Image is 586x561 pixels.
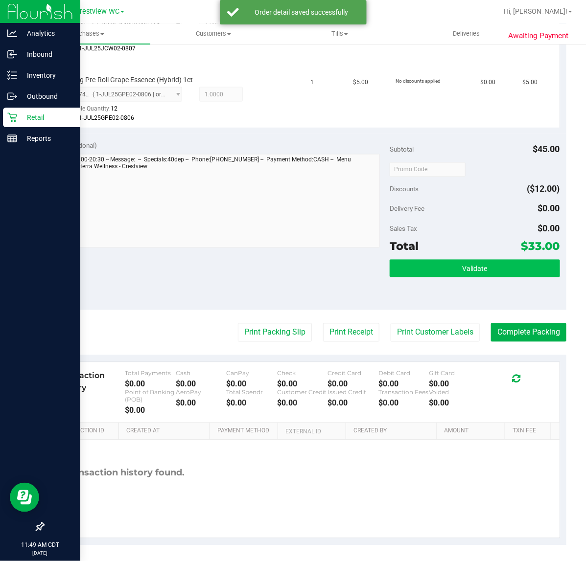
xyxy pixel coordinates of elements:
span: Customers [151,29,277,38]
button: Complete Packing [491,323,566,342]
div: Gift Card [429,370,480,377]
span: Sales Tax [390,225,417,233]
div: $0.00 [227,399,278,408]
span: $5.00 [353,78,368,87]
a: Customers [150,23,277,44]
div: $0.00 [328,399,379,408]
div: Cash [176,370,227,377]
a: Transaction ID [58,427,115,435]
div: $0.00 [429,399,480,408]
div: Customer Credit [277,389,328,396]
span: 12 [111,105,118,112]
inline-svg: Inbound [7,49,17,59]
inline-svg: Outbound [7,91,17,101]
th: External ID [278,423,346,441]
div: $0.00 [176,399,227,408]
span: Total [390,240,419,253]
iframe: Resource center [10,483,39,512]
p: [DATE] [4,549,76,557]
div: $0.00 [328,380,379,389]
span: Delivery Fee [390,205,424,213]
span: Subtotal [390,146,414,154]
input: Promo Code [390,162,466,177]
a: Tills [277,23,403,44]
span: Discounts [390,180,419,198]
div: Point of Banking (POB) [125,389,176,404]
div: $0.00 [277,399,328,408]
p: Reports [17,133,76,144]
div: Total Spendr [227,389,278,396]
div: Transaction Fees [378,389,429,396]
span: ($12.00) [527,184,560,194]
button: Print Receipt [323,323,379,342]
p: Retail [17,112,76,123]
div: $0.00 [125,380,176,389]
div: $0.00 [227,380,278,389]
span: $0.00 [538,203,560,214]
span: Tills [277,29,403,38]
button: Print Customer Labels [391,323,480,342]
span: Purchases [23,29,150,38]
span: Hi, [PERSON_NAME]! [504,7,567,15]
div: AeroPay [176,389,227,396]
span: $0.00 [538,224,560,234]
div: Issued Credit [328,389,379,396]
span: $33.00 [521,240,560,253]
span: Deliveries [440,29,493,38]
a: Amount [445,427,501,435]
span: 1 [311,78,314,87]
span: FT 0.5g Pre-Roll Grape Essence (Hybrid) 1ct [61,75,193,85]
div: Debit Card [378,370,429,377]
div: $0.00 [125,406,176,415]
span: Crestview WC [75,7,119,16]
inline-svg: Analytics [7,28,17,38]
span: Awaiting Payment [508,30,568,42]
p: Outbound [17,90,76,102]
a: Payment Method [217,427,274,435]
a: Created At [126,427,206,435]
div: Voided [429,389,480,396]
div: $0.00 [378,399,429,408]
inline-svg: Retail [7,112,17,122]
span: 1-JUL25JCW02-0807 [79,45,136,52]
p: Inventory [17,69,76,81]
span: No discounts applied [396,78,441,84]
a: Created By [353,427,433,435]
span: Validate [462,265,487,273]
div: $0.00 [378,380,429,389]
span: $45.00 [533,144,560,155]
a: Deliveries [403,23,530,44]
p: Analytics [17,27,76,39]
span: $0.00 [480,78,495,87]
div: No transaction history found. [50,440,185,506]
div: CanPay [227,370,278,377]
a: Txn Fee [513,427,546,435]
div: Available Quantity: [61,102,188,121]
inline-svg: Reports [7,134,17,143]
div: Check [277,370,328,377]
div: $0.00 [176,380,227,389]
div: Credit Card [328,370,379,377]
span: $5.00 [523,78,538,87]
a: Purchases [23,23,150,44]
inline-svg: Inventory [7,70,17,80]
p: 11:49 AM CDT [4,540,76,549]
button: Print Packing Slip [238,323,312,342]
div: Total Payments [125,370,176,377]
span: 1-JUL25GPE02-0806 [79,114,135,121]
p: Inbound [17,48,76,60]
button: Validate [390,260,560,277]
div: $0.00 [429,380,480,389]
div: $0.00 [277,380,328,389]
div: Order detail saved successfully [244,7,359,17]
